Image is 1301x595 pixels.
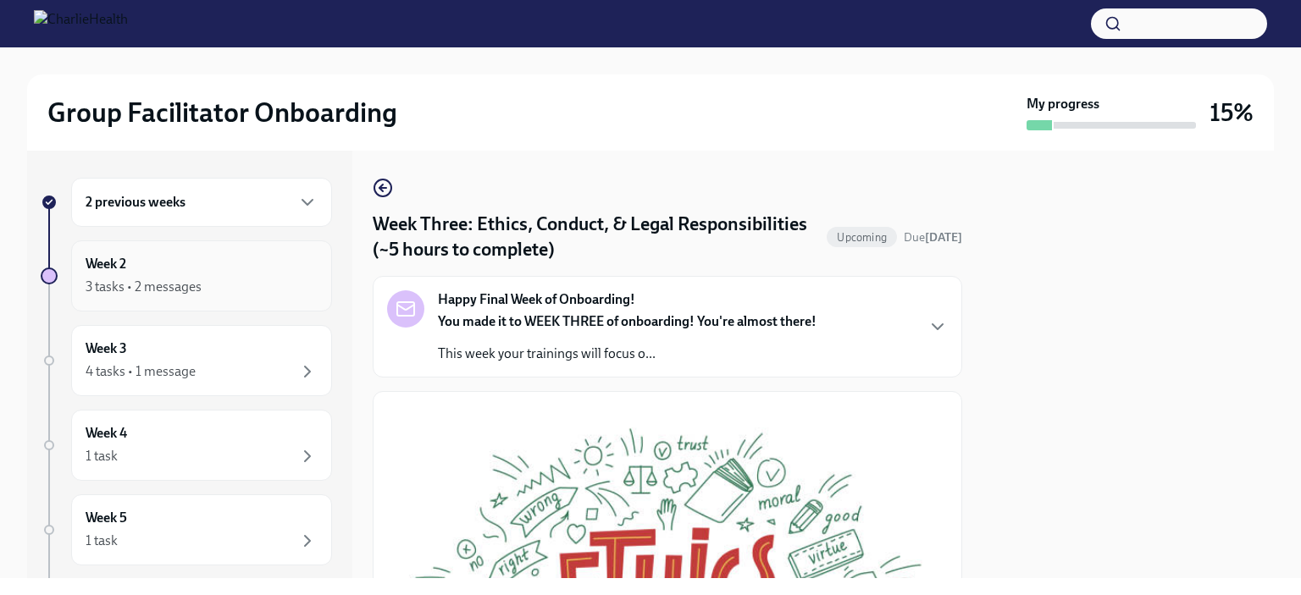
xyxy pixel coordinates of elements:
strong: You made it to WEEK THREE of onboarding! You're almost there! [438,313,817,329]
a: Week 41 task [41,410,332,481]
a: Week 23 tasks • 2 messages [41,240,332,311]
h6: Week 2 [86,255,126,273]
h6: Week 3 [86,339,127,358]
h3: 15% [1210,97,1254,128]
h6: Week 5 [86,509,127,527]
a: Week 51 task [41,494,332,565]
img: CharlieHealth [34,10,128,37]
span: August 25th, 2025 08:00 [904,229,962,245]
span: Upcoming [827,231,897,244]
h6: Week 4 [86,424,127,443]
strong: My progress [1027,95,1099,113]
p: This week your trainings will focus o... [438,344,817,363]
h4: Week Three: Ethics, Conduct, & Legal Responsibilities (~5 hours to complete) [373,212,820,262]
strong: Happy Final Week of Onboarding! [438,290,635,309]
div: 1 task [86,447,118,466]
div: 4 tasks • 1 message [86,362,196,381]
strong: [DATE] [925,230,962,245]
div: 2 previous weeks [71,178,332,227]
div: 1 task [86,532,118,550]
h2: Group Facilitator Onboarding [47,96,397,129]
span: Due [904,230,962,245]
h6: 2 previous weeks [86,193,185,212]
a: Week 34 tasks • 1 message [41,325,332,396]
div: 3 tasks • 2 messages [86,278,202,296]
